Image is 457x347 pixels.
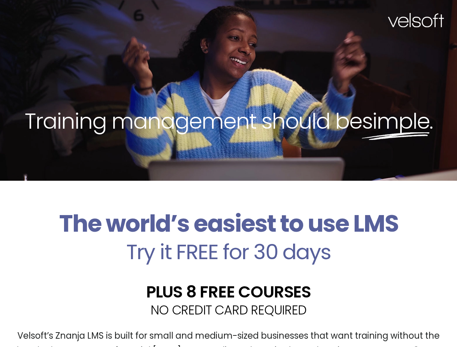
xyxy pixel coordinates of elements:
h2: PLUS 8 FREE COURSES [5,284,452,300]
span: simple [362,106,430,136]
h2: Try it FREE for 30 days [5,241,452,262]
h2: NO CREDIT CARD REQUIRED [5,304,452,316]
h2: The world’s easiest to use LMS [5,210,452,238]
h2: Training management should be . [13,107,444,135]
